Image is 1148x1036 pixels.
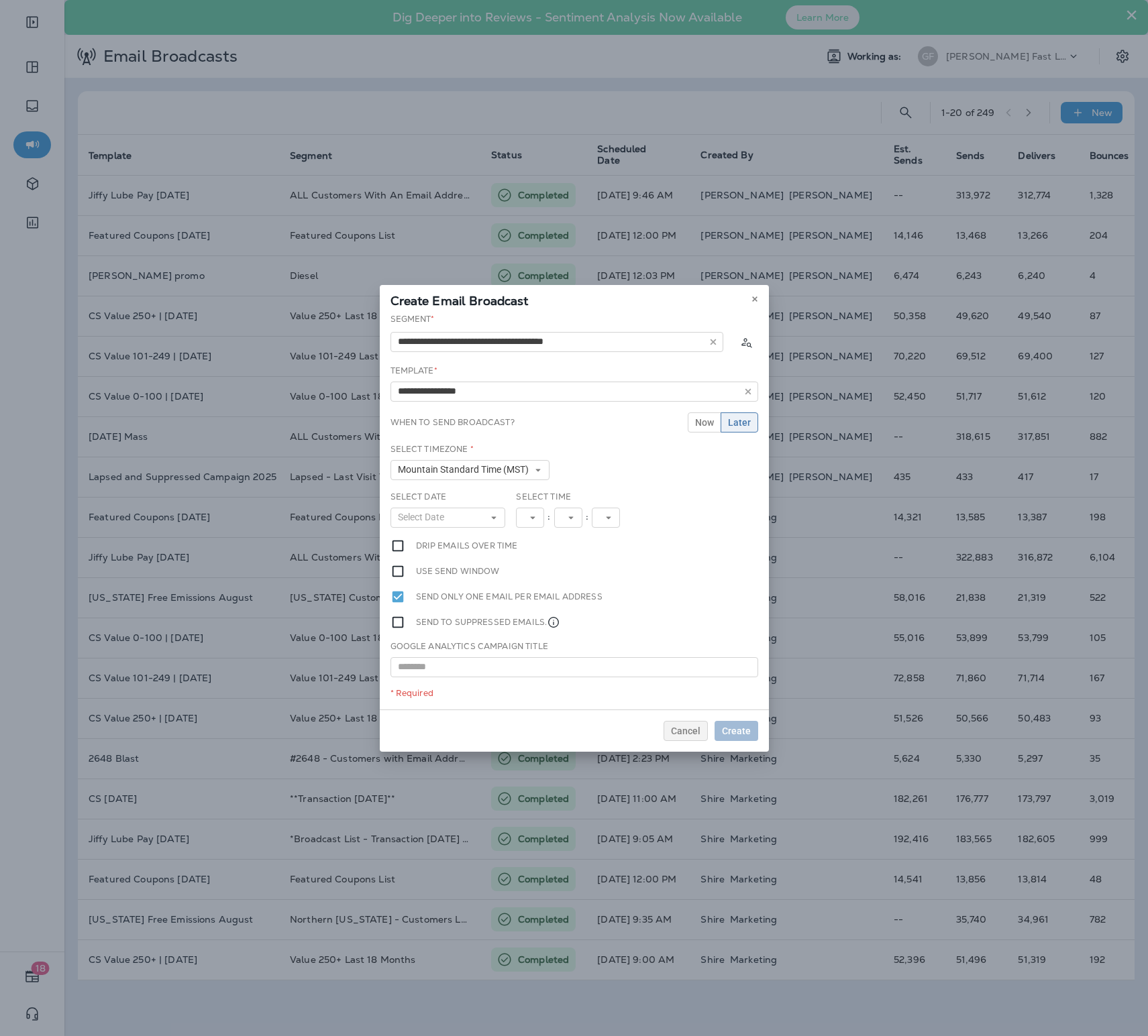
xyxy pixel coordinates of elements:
[664,721,708,741] button: Cancel
[398,464,534,475] span: Mountain Standard Time (MST)
[390,641,548,652] label: Google Analytics Campaign Title
[390,444,474,455] label: Select Timezone
[390,492,447,502] label: Select Date
[390,508,506,528] button: Select Date
[416,615,561,630] label: Send to suppressed emails.
[671,726,700,736] span: Cancel
[416,589,603,604] label: Send only one email per email address
[390,688,758,699] div: * Required
[390,314,435,325] label: Segment
[695,418,714,427] span: Now
[722,726,751,736] span: Create
[390,417,515,428] label: When to send broadcast?
[398,512,450,523] span: Select Date
[721,412,758,433] button: Later
[582,508,592,528] div: :
[390,365,437,376] label: Template
[544,508,554,528] div: :
[416,564,500,579] label: Use send window
[416,538,518,553] label: Drip emails over time
[715,721,758,741] button: Create
[688,412,721,433] button: Now
[728,418,751,427] span: Later
[734,330,758,354] button: Calculate the estimated number of emails to be sent based on selected segment. (This could take a...
[516,492,571,502] label: Select Time
[380,285,769,313] div: Create Email Broadcast
[390,460,550,480] button: Mountain Standard Time (MST)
